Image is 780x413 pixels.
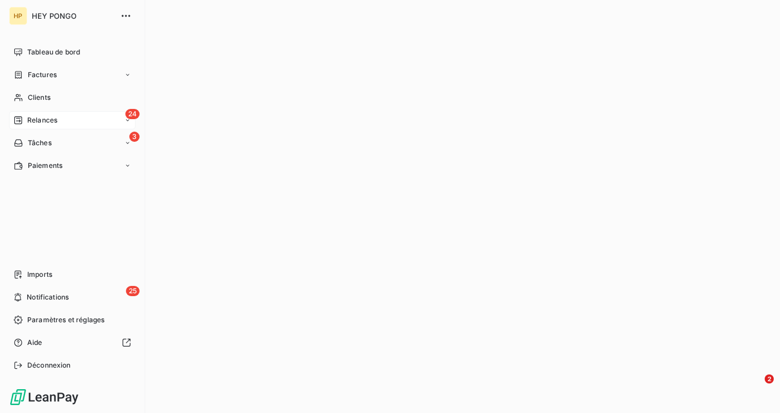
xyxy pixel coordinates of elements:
[28,161,62,171] span: Paiements
[9,388,79,406] img: Logo LeanPay
[9,334,136,352] a: Aide
[27,292,69,302] span: Notifications
[741,374,769,402] iframe: Intercom live chat
[32,11,113,20] span: HEY PONGO
[27,47,80,57] span: Tableau de bord
[125,109,140,119] span: 24
[27,360,71,370] span: Déconnexion
[28,138,52,148] span: Tâches
[765,374,774,383] span: 2
[27,338,43,348] span: Aide
[28,92,50,103] span: Clients
[9,7,27,25] div: HP
[27,315,104,325] span: Paramètres et réglages
[27,115,57,125] span: Relances
[129,132,140,142] span: 3
[126,286,140,296] span: 25
[28,70,57,80] span: Factures
[27,269,52,280] span: Imports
